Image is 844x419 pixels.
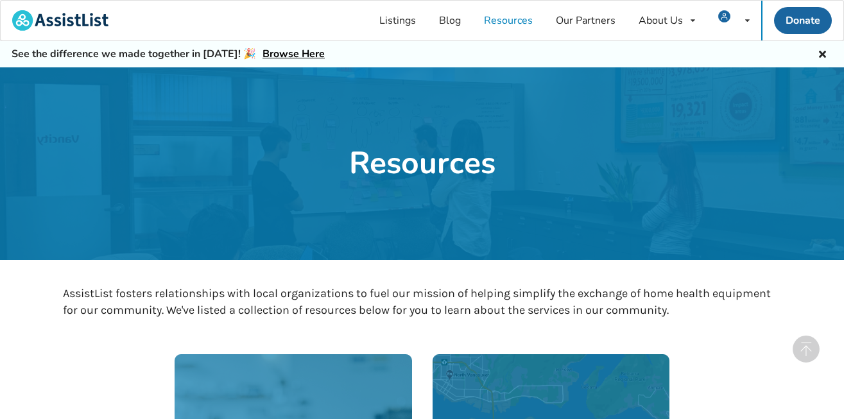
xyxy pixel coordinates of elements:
a: Resources [472,1,544,40]
div: About Us [639,15,683,26]
img: assistlist-logo [12,10,108,31]
h1: Resources [349,144,495,184]
a: Listings [368,1,427,40]
img: user icon [718,10,730,22]
a: Blog [427,1,472,40]
a: Browse Here [263,47,325,61]
p: AssistList fosters relationships with local organizations to fuel our mission of helping simplify... [63,286,781,318]
a: Our Partners [544,1,627,40]
h5: See the difference we made together in [DATE]! 🎉 [12,47,325,61]
a: Donate [774,7,832,34]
